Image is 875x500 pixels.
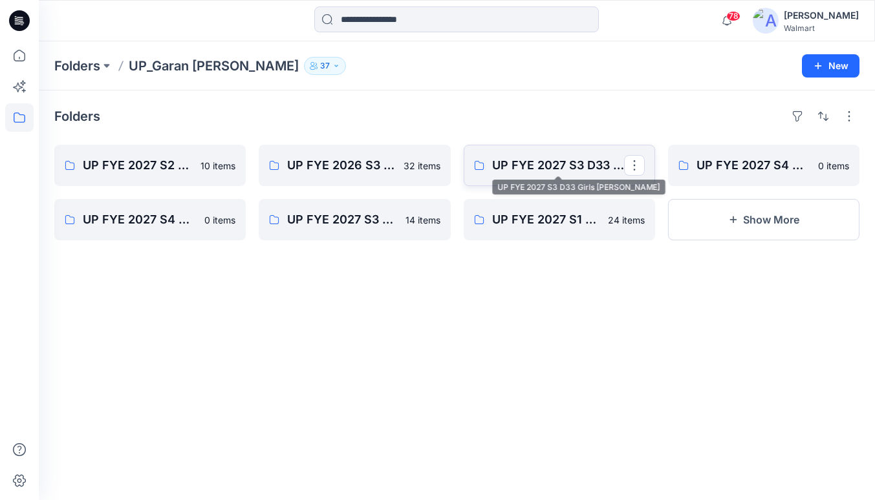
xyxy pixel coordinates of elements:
button: Show More [668,199,859,240]
p: 0 items [204,213,235,227]
p: UP FYE 2027 S4 D33 Girls [PERSON_NAME] [697,156,810,174]
div: Walmart [784,23,859,33]
p: UP FYE 2027 S4 D24 Boys [PERSON_NAME] [83,211,197,229]
p: UP FYE 2027 S3 D24 Boys [PERSON_NAME] [287,211,397,229]
a: UP FYE 2027 S4 D24 Boys [PERSON_NAME]0 items [54,199,246,240]
a: UP FYE 2027 S3 D24 Boys [PERSON_NAME]14 items [259,199,450,240]
button: 37 [304,57,346,75]
p: UP FYE 2027 S3 D33 Girls [PERSON_NAME] [492,156,624,174]
img: avatar [753,8,779,34]
p: 24 items [608,213,645,227]
a: UP FYE 2026 S3 D33 Girls [PERSON_NAME]32 items [259,145,450,186]
p: 32 items [404,159,440,172]
a: UP FYE 2027 S4 D33 Girls [PERSON_NAME]0 items [668,145,859,186]
a: Folders [54,57,100,75]
a: UP FYE 2027 S3 D33 Girls [PERSON_NAME] [464,145,655,186]
button: New [802,54,859,78]
p: UP FYE 2026 S3 D33 Girls [PERSON_NAME] [287,156,395,174]
p: UP FYE 2027 S2 D33 Girls [PERSON_NAME] [83,156,193,174]
span: 78 [726,11,740,21]
a: UP FYE 2027 S2 D33 Girls [PERSON_NAME]10 items [54,145,246,186]
h4: Folders [54,109,100,124]
div: [PERSON_NAME] [784,8,859,23]
p: 10 items [200,159,235,172]
p: UP_Garan [PERSON_NAME] [129,57,299,75]
a: UP FYE 2027 S1 D33 Girls [PERSON_NAME]24 items [464,199,655,240]
p: 37 [320,59,330,73]
p: UP FYE 2027 S1 D33 Girls [PERSON_NAME] [492,211,600,229]
p: 0 items [818,159,849,172]
p: 14 items [405,213,440,227]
